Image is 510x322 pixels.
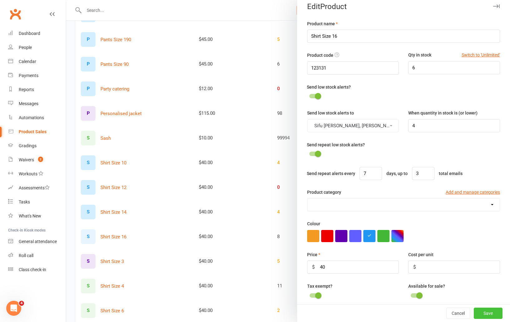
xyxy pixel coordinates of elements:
a: General attendance kiosk mode [8,235,66,249]
a: Dashboard [8,27,66,41]
a: Reports [8,83,66,97]
label: Send low stock alerts to [307,110,354,116]
label: days, up to [386,170,408,177]
div: Messages [19,101,38,106]
label: Tax exempt? [307,283,332,290]
label: Colour [307,220,320,227]
div: Reports [19,87,34,92]
label: Product name [307,20,338,27]
a: Assessments [8,181,66,195]
a: Roll call [8,249,66,263]
div: Assessments [19,185,50,190]
button: Save [474,308,503,319]
div: $ [312,263,315,271]
label: Available for sale? [408,283,445,290]
div: Dashboard [19,31,40,36]
label: When quantity in stock is (or lower) [408,110,478,116]
div: General attendance [19,239,57,244]
div: Gradings [19,143,37,148]
div: Class check-in [19,267,46,272]
a: Class kiosk mode [8,263,66,277]
div: Roll call [19,253,33,258]
div: Product Sales [19,129,47,134]
label: Product code [307,52,333,59]
label: Qty in stock [408,51,431,58]
a: Clubworx [7,6,23,22]
a: Gradings [8,139,66,153]
div: Automations [19,115,44,120]
a: What's New [8,209,66,223]
button: Add and manage categories [446,189,500,196]
iframe: Intercom live chat [6,301,21,316]
label: total emails [439,170,463,177]
span: 2 [38,157,43,162]
label: Price [307,251,320,258]
div: What's New [19,213,41,218]
div: Payments [19,73,38,78]
label: Product category [307,189,341,196]
div: Waivers [19,157,34,162]
a: Automations [8,111,66,125]
div: Tasks [19,199,30,204]
a: Product Sales [8,125,66,139]
a: Payments [8,69,66,83]
div: Workouts [19,171,37,176]
button: Switch to 'Unlimited' [462,51,500,58]
label: Send low stock alerts? [307,84,351,90]
a: Tasks [8,195,66,209]
div: People [19,45,32,50]
div: Calendar [19,59,36,64]
button: Cancel [446,308,470,319]
a: Messages [8,97,66,111]
button: Sifu [PERSON_NAME], [PERSON_NAME] [307,119,399,132]
a: Waivers 2 [8,153,66,167]
a: Calendar [8,55,66,69]
label: Send repeat alerts every [307,170,355,177]
label: Cost per unit [408,251,434,258]
span: 4 [19,301,24,306]
label: Send repeat low stock alerts? [307,141,365,148]
div: Edit Product [297,2,510,11]
a: Workouts [8,167,66,181]
a: People [8,41,66,55]
div: $ [413,263,416,271]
